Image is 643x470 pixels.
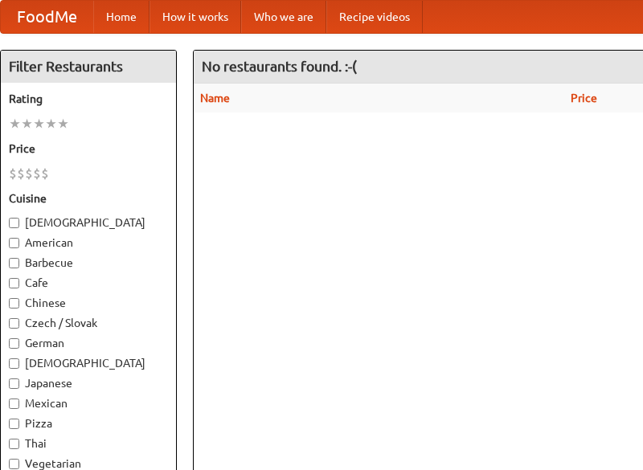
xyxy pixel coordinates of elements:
li: ★ [33,115,45,133]
li: ★ [57,115,69,133]
input: American [9,238,19,248]
li: ★ [9,115,21,133]
li: ★ [45,115,57,133]
input: Vegetarian [9,459,19,469]
label: Czech / Slovak [9,315,168,331]
a: Price [571,92,597,104]
input: Czech / Slovak [9,318,19,329]
label: Barbecue [9,255,168,271]
a: How it works [149,1,241,33]
label: Japanese [9,375,168,391]
input: Pizza [9,419,19,429]
a: Who we are [241,1,326,33]
li: $ [41,165,49,182]
input: Chinese [9,298,19,309]
input: [DEMOGRAPHIC_DATA] [9,218,19,228]
li: $ [25,165,33,182]
label: Chinese [9,295,168,311]
input: Thai [9,439,19,449]
input: German [9,338,19,349]
label: [DEMOGRAPHIC_DATA] [9,355,168,371]
ng-pluralize: No restaurants found. :-( [202,59,357,74]
li: ★ [21,115,33,133]
h5: Price [9,141,168,157]
input: Japanese [9,378,19,389]
h5: Rating [9,91,168,107]
h5: Cuisine [9,190,168,206]
a: Recipe videos [326,1,423,33]
label: American [9,235,168,251]
a: Name [200,92,230,104]
a: FoodMe [1,1,93,33]
h4: Filter Restaurants [1,51,176,83]
li: $ [9,165,17,182]
label: [DEMOGRAPHIC_DATA] [9,215,168,231]
label: Pizza [9,415,168,431]
input: [DEMOGRAPHIC_DATA] [9,358,19,369]
input: Mexican [9,398,19,409]
input: Barbecue [9,258,19,268]
a: Home [93,1,149,33]
label: German [9,335,168,351]
label: Cafe [9,275,168,291]
li: $ [17,165,25,182]
input: Cafe [9,278,19,288]
li: $ [33,165,41,182]
label: Mexican [9,395,168,411]
label: Thai [9,435,168,452]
